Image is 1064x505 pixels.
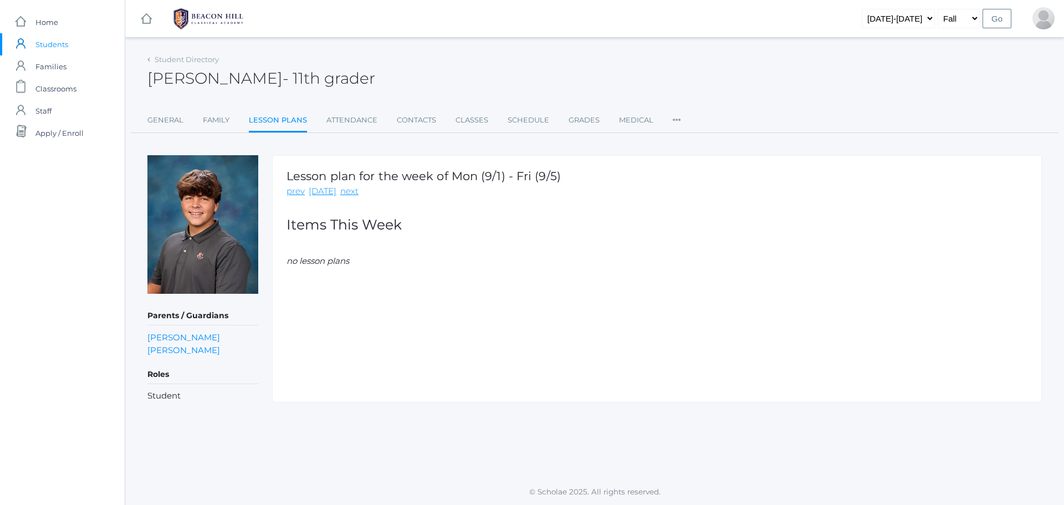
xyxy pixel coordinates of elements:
span: Staff [35,100,52,122]
li: Student [147,390,258,402]
a: Grades [569,109,600,131]
a: prev [287,185,305,198]
a: [PERSON_NAME] [147,344,220,356]
span: Families [35,55,66,78]
img: Beni Georgescu [147,155,258,294]
a: Medical [619,109,653,131]
span: Apply / Enroll [35,122,84,144]
input: Go [983,9,1011,28]
a: next [340,185,359,198]
span: - 11th grader [283,69,375,88]
a: Attendance [326,109,377,131]
a: Schedule [508,109,549,131]
span: Classrooms [35,78,76,100]
a: [DATE] [309,185,336,198]
span: Home [35,11,58,33]
a: Contacts [397,109,436,131]
h1: Lesson plan for the week of Mon (9/1) - Fri (9/5) [287,170,561,182]
p: © Scholae 2025. All rights reserved. [125,486,1064,497]
a: Classes [456,109,488,131]
a: Lesson Plans [249,109,307,133]
h5: Parents / Guardians [147,307,258,325]
span: Students [35,33,68,55]
h5: Roles [147,365,258,384]
a: General [147,109,183,131]
h2: Items This Week [287,217,1027,233]
h2: [PERSON_NAME] [147,70,375,87]
img: BHCALogos-05-308ed15e86a5a0abce9b8dd61676a3503ac9727e845dece92d48e8588c001991.png [167,5,250,33]
a: [PERSON_NAME] [147,331,220,344]
a: Student Directory [155,55,219,64]
div: Vlad Georgescu [1032,7,1055,29]
a: Family [203,109,229,131]
em: no lesson plans [287,256,349,266]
